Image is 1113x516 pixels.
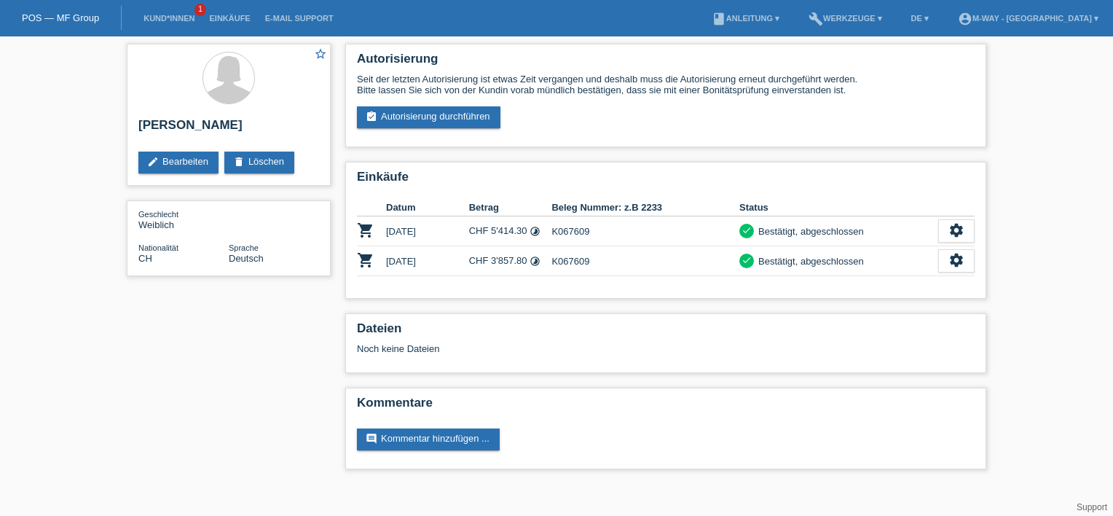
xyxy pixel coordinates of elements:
[314,47,327,60] i: star_border
[357,343,802,354] div: Noch keine Dateien
[224,152,294,173] a: deleteLöschen
[136,14,202,23] a: Kund*innen
[386,246,469,276] td: [DATE]
[138,118,319,140] h2: [PERSON_NAME]
[951,14,1106,23] a: account_circlem-way - [GEOGRAPHIC_DATA] ▾
[357,321,975,343] h2: Dateien
[357,74,975,95] div: Seit der letzten Autorisierung ist etwas Zeit vergangen und deshalb muss die Autorisierung erneut...
[809,12,823,26] i: build
[801,14,889,23] a: buildWerkzeuge ▾
[530,226,540,237] i: Fixe Raten (24 Raten)
[530,256,540,267] i: Fixe Raten (24 Raten)
[22,12,99,23] a: POS — MF Group
[202,14,257,23] a: Einkäufe
[366,111,377,122] i: assignment_turned_in
[386,216,469,246] td: [DATE]
[366,433,377,445] i: comment
[229,253,264,264] span: Deutsch
[386,199,469,216] th: Datum
[551,199,739,216] th: Beleg Nummer: z.B 2233
[958,12,972,26] i: account_circle
[138,253,152,264] span: Schweiz
[357,251,374,269] i: POSP00024754
[704,14,787,23] a: bookAnleitung ▾
[147,156,159,168] i: edit
[948,252,964,268] i: settings
[739,199,938,216] th: Status
[138,210,178,219] span: Geschlecht
[233,156,245,168] i: delete
[551,216,739,246] td: K067609
[229,243,259,252] span: Sprache
[194,4,206,16] span: 1
[469,216,552,246] td: CHF 5'414.30
[357,170,975,192] h2: Einkäufe
[357,52,975,74] h2: Autorisierung
[138,208,229,230] div: Weiblich
[551,246,739,276] td: K067609
[138,243,178,252] span: Nationalität
[357,396,975,418] h2: Kommentare
[754,224,864,239] div: Bestätigt, abgeschlossen
[754,254,864,269] div: Bestätigt, abgeschlossen
[948,222,964,238] i: settings
[469,199,552,216] th: Betrag
[357,222,374,239] i: POSP00023216
[904,14,936,23] a: DE ▾
[742,225,752,235] i: check
[138,152,219,173] a: editBearbeiten
[742,255,752,265] i: check
[469,246,552,276] td: CHF 3'857.80
[1077,502,1107,512] a: Support
[258,14,341,23] a: E-Mail Support
[712,12,726,26] i: book
[357,429,500,450] a: commentKommentar hinzufügen ...
[357,106,500,128] a: assignment_turned_inAutorisierung durchführen
[314,47,327,63] a: star_border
